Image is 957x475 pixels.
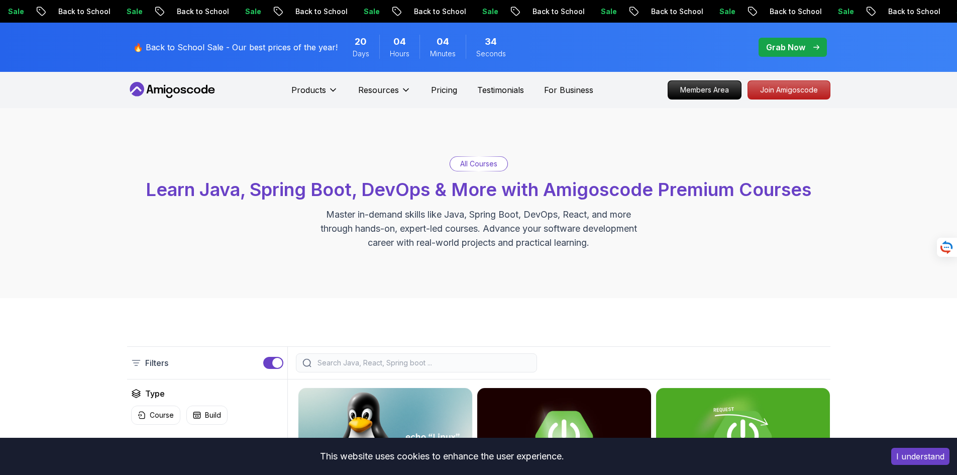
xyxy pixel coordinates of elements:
[131,406,180,425] button: Course
[523,7,592,17] p: Back to School
[150,410,174,420] p: Course
[748,81,830,99] p: Join Amigoscode
[431,84,457,96] a: Pricing
[829,7,861,17] p: Sale
[355,35,367,49] span: 20 Days
[405,7,473,17] p: Back to School
[668,80,741,100] a: Members Area
[8,445,876,467] div: This website uses cookies to enhance the user experience.
[146,178,811,201] span: Learn Java, Spring Boot, DevOps & More with Amigoscode Premium Courses
[748,80,830,100] a: Join Amigoscode
[355,7,387,17] p: Sale
[668,81,741,99] p: Members Area
[710,7,742,17] p: Sale
[49,7,118,17] p: Back to School
[485,35,497,49] span: 34 Seconds
[145,357,168,369] p: Filters
[473,7,505,17] p: Sale
[430,49,456,59] span: Minutes
[353,49,369,59] span: Days
[891,448,949,465] button: Accept cookies
[460,159,497,169] p: All Courses
[393,35,406,49] span: 4 Hours
[205,410,221,420] p: Build
[133,41,338,53] p: 🔥 Back to School Sale - Our best prices of the year!
[310,208,648,250] p: Master in-demand skills like Java, Spring Boot, DevOps, React, and more through hands-on, expert-...
[291,84,326,96] p: Products
[761,7,829,17] p: Back to School
[544,84,593,96] a: For Business
[358,84,411,104] button: Resources
[592,7,624,17] p: Sale
[186,406,228,425] button: Build
[437,35,449,49] span: 4 Minutes
[477,84,524,96] a: Testimonials
[315,358,530,368] input: Search Java, React, Spring boot ...
[291,84,338,104] button: Products
[390,49,409,59] span: Hours
[145,388,165,400] h2: Type
[286,7,355,17] p: Back to School
[168,7,236,17] p: Back to School
[236,7,268,17] p: Sale
[118,7,150,17] p: Sale
[642,7,710,17] p: Back to School
[879,7,947,17] p: Back to School
[358,84,399,96] p: Resources
[476,49,506,59] span: Seconds
[766,41,805,53] p: Grab Now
